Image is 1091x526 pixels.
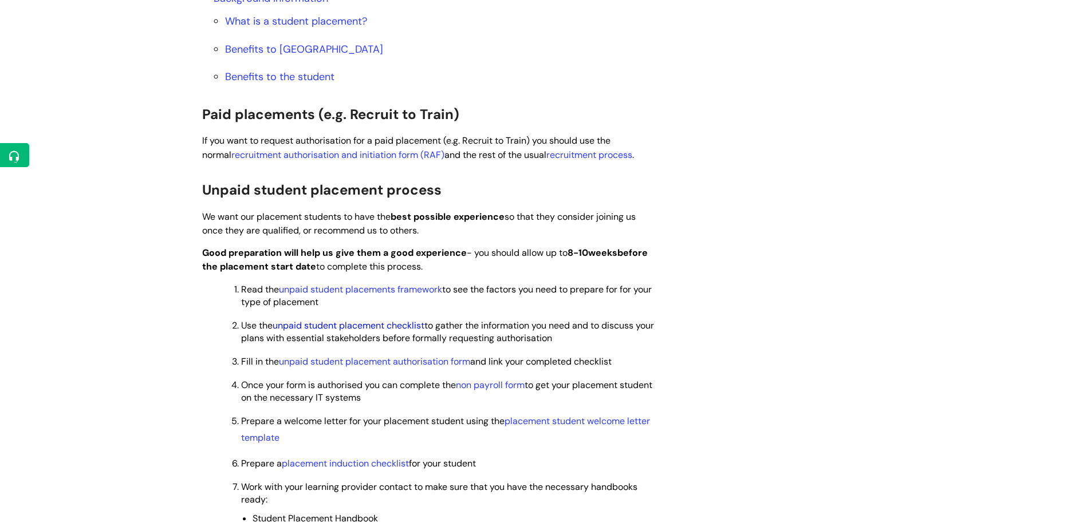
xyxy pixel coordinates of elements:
a: Benefits to [GEOGRAPHIC_DATA] [225,42,383,56]
span: We want our placement students to have the so that they consider joining us once they are qualifi... [202,211,636,237]
a: unpaid student placement checklist [273,319,424,331]
span: Unpaid student placement process [202,181,442,199]
a: unpaid student placements framework [279,283,442,295]
strong: 8-10 [568,247,588,259]
span: and link your completed checklist [279,355,612,367]
a: recruitment authorisation and initiation form (RAF) [231,149,444,161]
a: non payroll form [456,379,525,391]
span: Use the to gather the information you need and to discuss your plans with essential stakeholders ... [241,319,654,344]
span: Paid placements (e.g. Recruit to Train) [202,105,459,123]
span: Read the to see the factors you need to prepare for for your type of placement [241,283,652,308]
span: Student Placement Handbook [253,512,378,524]
span: Fill in the [241,355,612,367]
a: recruitment process [546,149,632,161]
a: Benefits to the student [225,70,334,84]
a: placement induction checklist [282,457,409,469]
a: What is a student placement? [225,14,367,28]
span: Prepare a welcome letter for your placement student using the [241,415,650,444]
span: Once your form is authorised you can complete the to get your placement student on the necessary ... [241,379,652,404]
span: Work with your learning provider contact to make sure that you have the necessary handbooks ready: [241,481,637,505]
span: Prepare a for your student [241,457,476,469]
span: - you should allow up to [202,247,588,259]
strong: Good preparation will help us give them a good experience [202,247,467,259]
a: placement student welcome letter template [241,415,650,444]
span: If you want to request authorisation for a paid placement (e.g. Recruit to Train) you should use ... [202,135,634,161]
strong: best possible experience [391,211,505,223]
strong: weeks [588,247,617,259]
a: unpaid student placement authorisation form [279,355,470,367]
